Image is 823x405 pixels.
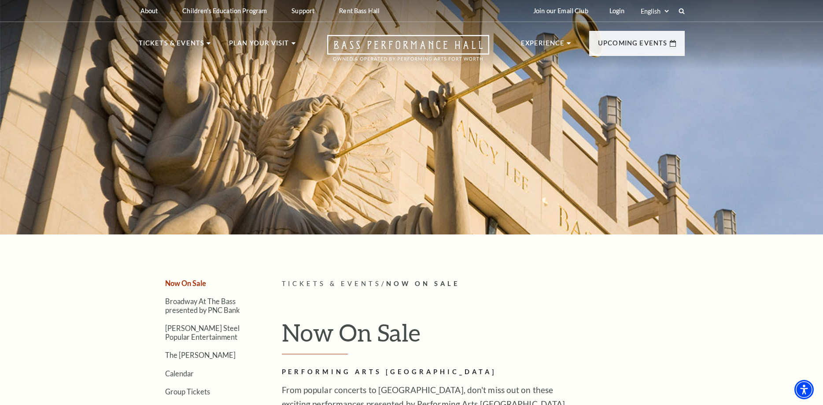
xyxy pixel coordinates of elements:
[639,7,670,15] select: Select:
[229,38,289,54] p: Plan Your Visit
[165,279,206,287] a: Now On Sale
[165,297,240,314] a: Broadway At The Bass presented by PNC Bank
[282,318,685,354] h1: Now On Sale
[139,38,205,54] p: Tickets & Events
[794,380,814,399] div: Accessibility Menu
[598,38,668,54] p: Upcoming Events
[292,7,314,15] p: Support
[182,7,267,15] p: Children's Education Program
[386,280,460,287] span: Now On Sale
[165,387,210,396] a: Group Tickets
[339,7,380,15] p: Rent Bass Hall
[282,279,685,290] p: /
[165,369,194,378] a: Calendar
[282,280,382,287] span: Tickets & Events
[165,351,236,359] a: The [PERSON_NAME]
[282,367,568,378] h2: Performing Arts [GEOGRAPHIC_DATA]
[165,324,240,341] a: [PERSON_NAME] Steel Popular Entertainment
[140,7,158,15] p: About
[521,38,565,54] p: Experience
